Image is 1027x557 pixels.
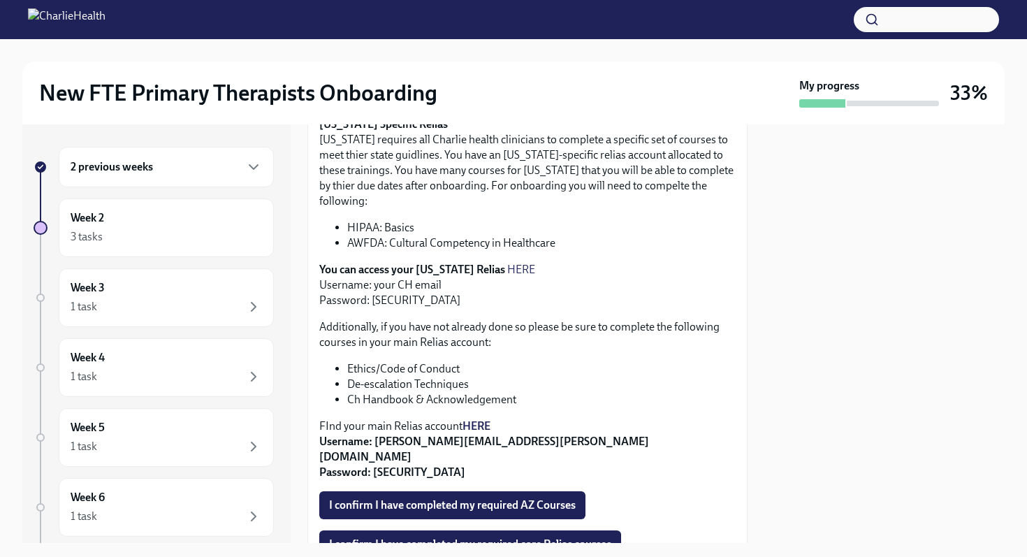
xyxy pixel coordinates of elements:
[71,420,105,435] h6: Week 5
[71,299,97,314] div: 1 task
[71,210,104,226] h6: Week 2
[319,435,649,479] strong: Username: [PERSON_NAME][EMAIL_ADDRESS][PERSON_NAME][DOMAIN_NAME] Password: [SECURITY_DATA]
[319,319,736,350] p: Additionally, if you have not already done so please be sure to complete the following courses in...
[347,377,736,392] li: De-escalation Techniques
[329,537,611,551] span: I confirm I have completed my required core Relias courses
[71,490,105,505] h6: Week 6
[319,419,736,480] p: FInd your main Relias account
[950,80,988,106] h3: 33%
[329,498,576,512] span: I confirm I have completed my required AZ Courses
[28,8,105,31] img: CharlieHealth
[462,419,490,433] a: HERE
[34,338,274,397] a: Week 41 task
[59,147,274,187] div: 2 previous weeks
[319,263,505,276] strong: You can access your [US_STATE] Relias
[71,159,153,175] h6: 2 previous weeks
[39,79,437,107] h2: New FTE Primary Therapists Onboarding
[319,491,585,519] button: I confirm I have completed my required AZ Courses
[71,509,97,524] div: 1 task
[34,408,274,467] a: Week 51 task
[71,439,97,454] div: 1 task
[34,268,274,327] a: Week 31 task
[34,198,274,257] a: Week 23 tasks
[347,392,736,407] li: Ch Handbook & Acknowledgement
[507,263,535,276] a: HERE
[347,220,736,236] li: HIPAA: Basics
[799,78,859,94] strong: My progress
[319,117,448,131] strong: [US_STATE] Specific Relias
[347,361,736,377] li: Ethics/Code of Conduct
[71,229,103,245] div: 3 tasks
[319,262,736,308] p: Username: your CH email Password: [SECURITY_DATA]
[319,117,736,209] p: [US_STATE] requires all Charlie health clinicians to complete a specific set of courses to meet t...
[347,236,736,251] li: AWFDA: Cultural Competency in Healthcare
[71,280,105,296] h6: Week 3
[71,350,105,366] h6: Week 4
[71,369,97,384] div: 1 task
[34,478,274,537] a: Week 61 task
